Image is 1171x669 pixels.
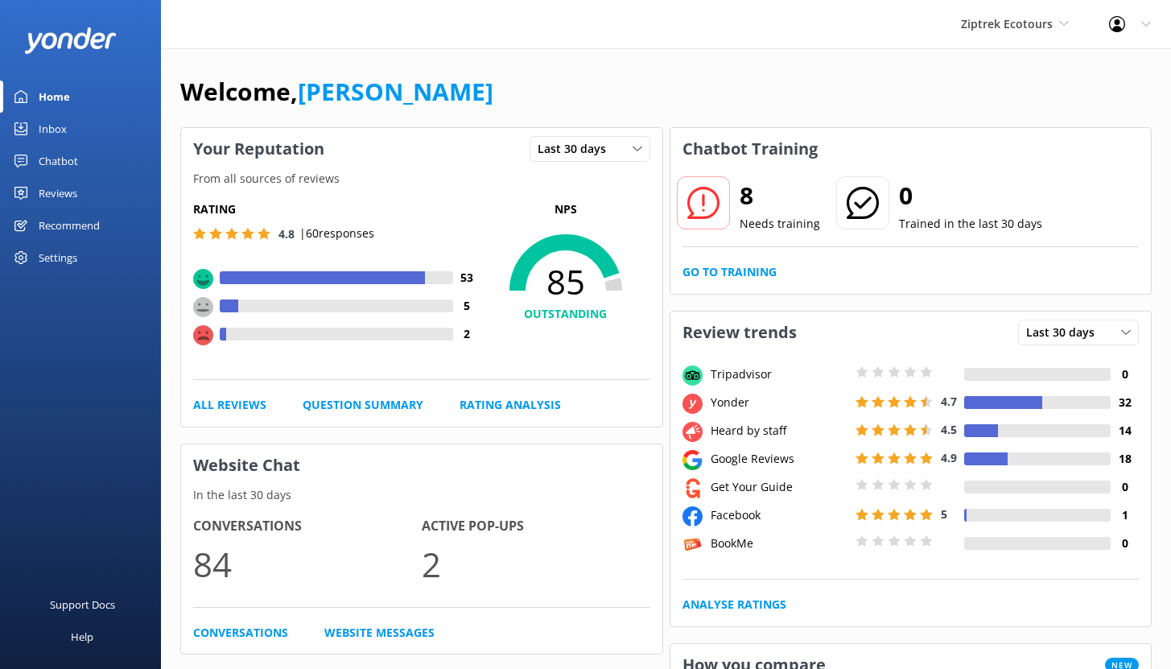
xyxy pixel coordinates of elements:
[453,269,481,287] h4: 53
[707,478,851,496] div: Get Your Guide
[453,297,481,315] h4: 5
[181,170,662,188] p: From all sources of reviews
[1026,324,1104,341] span: Last 30 days
[193,516,422,537] h4: Conversations
[39,113,67,145] div: Inbox
[303,396,423,414] a: Question Summary
[1111,478,1139,496] h4: 0
[39,209,100,242] div: Recommend
[193,537,422,591] p: 84
[298,75,493,108] a: [PERSON_NAME]
[422,516,650,537] h4: Active Pop-ups
[707,365,851,383] div: Tripadvisor
[324,624,435,642] a: Website Messages
[1111,450,1139,468] h4: 18
[682,596,786,613] a: Analyse Ratings
[453,325,481,343] h4: 2
[941,422,957,437] span: 4.5
[1111,422,1139,440] h4: 14
[740,176,820,215] h2: 8
[193,396,266,414] a: All Reviews
[181,128,336,170] h3: Your Reputation
[39,242,77,274] div: Settings
[682,263,777,281] a: Go to Training
[899,176,1042,215] h2: 0
[740,215,820,233] p: Needs training
[707,450,851,468] div: Google Reviews
[422,537,650,591] p: 2
[707,506,851,524] div: Facebook
[460,396,561,414] a: Rating Analysis
[71,621,93,653] div: Help
[707,394,851,411] div: Yonder
[24,27,117,54] img: yonder-white-logo.png
[193,200,481,218] h5: Rating
[181,486,662,504] p: In the last 30 days
[670,312,809,353] h3: Review trends
[941,506,947,522] span: 5
[707,422,851,440] div: Heard by staff
[1111,535,1139,552] h4: 0
[538,140,616,158] span: Last 30 days
[1111,394,1139,411] h4: 32
[707,535,851,552] div: BookMe
[50,588,115,621] div: Support Docs
[39,145,78,177] div: Chatbot
[39,177,77,209] div: Reviews
[899,215,1042,233] p: Trained in the last 30 days
[278,226,295,242] span: 4.8
[299,225,374,242] p: | 60 responses
[193,624,288,642] a: Conversations
[670,128,830,170] h3: Chatbot Training
[1111,365,1139,383] h4: 0
[180,72,493,111] h1: Welcome,
[941,450,957,465] span: 4.9
[181,444,662,486] h3: Website Chat
[39,81,70,113] div: Home
[481,200,650,218] p: NPS
[941,394,957,409] span: 4.7
[481,262,650,302] span: 85
[1111,506,1139,524] h4: 1
[961,16,1053,31] span: Ziptrek Ecotours
[481,305,650,323] h4: OUTSTANDING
